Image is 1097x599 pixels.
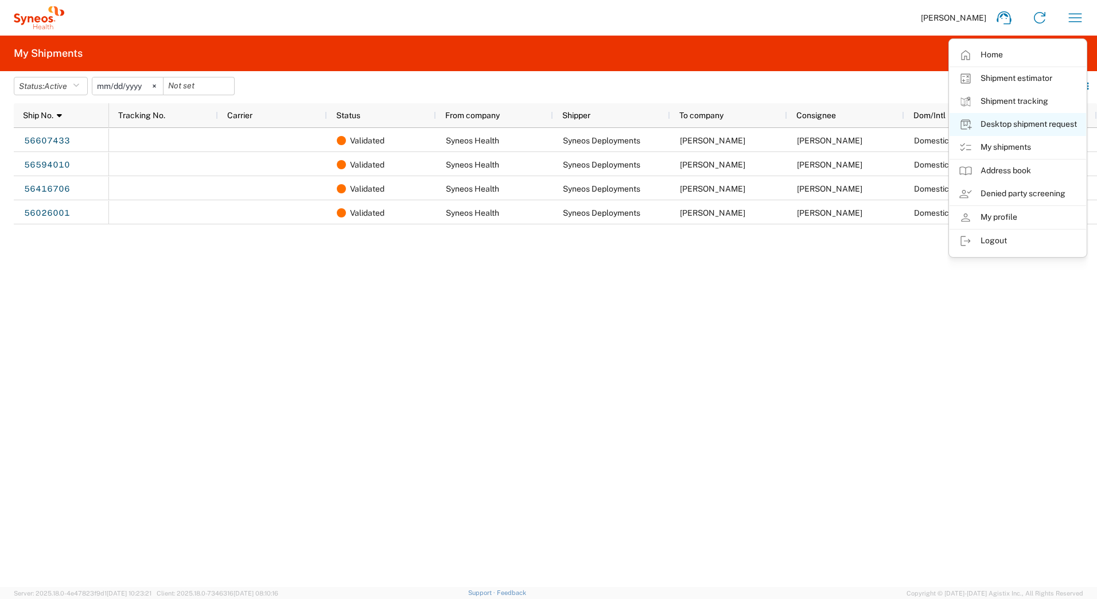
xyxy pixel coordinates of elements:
[680,136,745,145] span: Raul Aquino Gutierrez
[350,177,384,201] span: Validated
[234,590,278,597] span: [DATE] 08:10:16
[679,111,723,120] span: To company
[950,136,1086,159] a: My shipments
[914,184,949,193] span: Domestic
[107,590,151,597] span: [DATE] 10:23:21
[950,44,1086,67] a: Home
[227,111,252,120] span: Carrier
[914,160,949,169] span: Domestic
[446,136,499,145] span: Syneos Health
[24,132,71,150] a: 56607433
[950,90,1086,113] a: Shipment tracking
[907,588,1083,598] span: Copyright © [DATE]-[DATE] Agistix Inc., All Rights Reserved
[563,136,640,145] span: Syneos Deployments
[350,153,384,177] span: Validated
[914,136,949,145] span: Domestic
[950,182,1086,205] a: Denied party screening
[950,230,1086,252] a: Logout
[797,160,862,169] span: Raul Aquino Gutierrez
[157,590,278,597] span: Client: 2025.18.0-7346316
[24,156,71,174] a: 56594010
[562,111,590,120] span: Shipper
[44,81,67,91] span: Active
[797,184,862,193] span: Monique Watts
[24,180,71,199] a: 56416706
[950,67,1086,90] a: Shipment estimator
[796,111,836,120] span: Consignee
[797,136,862,145] span: Raul Aquino Gutierrez
[914,208,949,217] span: Domestic
[164,77,234,95] input: Not set
[680,184,745,193] span: Monique Watts
[913,111,946,120] span: Dom/Intl
[921,13,986,23] span: [PERSON_NAME]
[24,204,71,223] a: 56026001
[446,208,499,217] span: Syneos Health
[336,111,360,120] span: Status
[446,184,499,193] span: Syneos Health
[950,113,1086,136] a: Desktop shipment request
[563,160,640,169] span: Syneos Deployments
[497,589,526,596] a: Feedback
[445,111,500,120] span: From company
[23,111,53,120] span: Ship No.
[14,46,83,60] h2: My Shipments
[14,590,151,597] span: Server: 2025.18.0-4e47823f9d1
[950,160,1086,182] a: Address book
[350,201,384,225] span: Validated
[563,208,640,217] span: Syneos Deployments
[446,160,499,169] span: Syneos Health
[468,589,497,596] a: Support
[563,184,640,193] span: Syneos Deployments
[797,208,862,217] span: Karla Alaniz
[118,111,165,120] span: Tracking No.
[350,129,384,153] span: Validated
[680,208,745,217] span: Karla Alaniz
[14,77,88,95] button: Status:Active
[92,77,163,95] input: Not set
[950,206,1086,229] a: My profile
[680,160,745,169] span: Raul Aquino Gutierrez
